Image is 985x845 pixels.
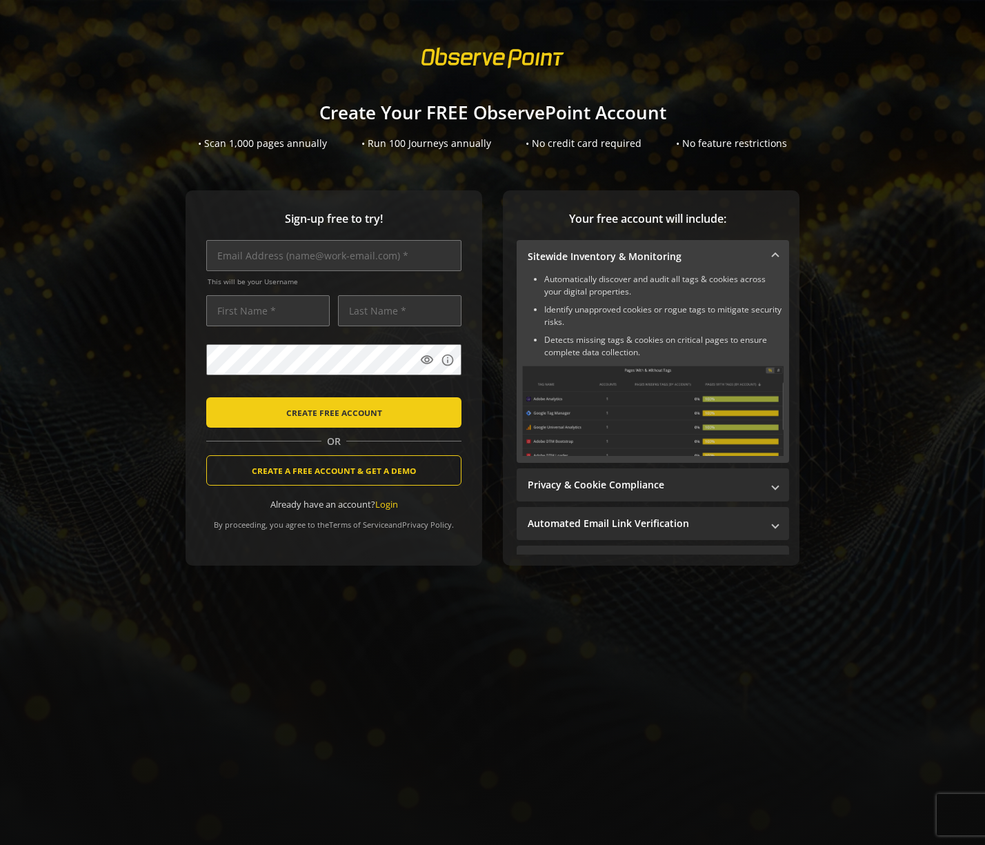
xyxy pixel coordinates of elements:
input: First Name * [206,295,330,326]
input: Last Name * [338,295,461,326]
div: By proceeding, you agree to the and . [206,510,461,530]
li: Automatically discover and audit all tags & cookies across your digital properties. [544,273,784,298]
div: Sitewide Inventory & Monitoring [517,273,789,463]
button: CREATE FREE ACCOUNT [206,397,461,428]
mat-icon: visibility [420,353,434,367]
div: • Run 100 Journeys annually [361,137,491,150]
a: Terms of Service [329,519,388,530]
span: This will be your Username [208,277,461,286]
mat-panel-title: Automated Email Link Verification [528,517,762,530]
mat-icon: info [441,353,455,367]
mat-expansion-panel-header: Performance Monitoring with Web Vitals [517,546,789,579]
mat-panel-title: Sitewide Inventory & Monitoring [528,250,762,264]
input: Email Address (name@work-email.com) * [206,240,461,271]
a: Privacy Policy [402,519,452,530]
img: Sitewide Inventory & Monitoring [522,366,784,456]
mat-panel-title: Privacy & Cookie Compliance [528,478,762,492]
span: CREATE FREE ACCOUNT [286,400,382,425]
div: • No feature restrictions [676,137,787,150]
span: CREATE A FREE ACCOUNT & GET A DEMO [252,458,416,483]
li: Identify unapproved cookies or rogue tags to mitigate security risks. [544,304,784,328]
div: • No credit card required [526,137,641,150]
li: Detects missing tags & cookies on critical pages to ensure complete data collection. [544,334,784,359]
mat-expansion-panel-header: Sitewide Inventory & Monitoring [517,240,789,273]
div: Already have an account? [206,498,461,511]
a: Login [375,498,398,510]
mat-expansion-panel-header: Automated Email Link Verification [517,507,789,540]
button: CREATE A FREE ACCOUNT & GET A DEMO [206,455,461,486]
span: Your free account will include: [517,211,779,227]
div: • Scan 1,000 pages annually [198,137,327,150]
span: OR [321,435,346,448]
span: Sign-up free to try! [206,211,461,227]
mat-expansion-panel-header: Privacy & Cookie Compliance [517,468,789,501]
